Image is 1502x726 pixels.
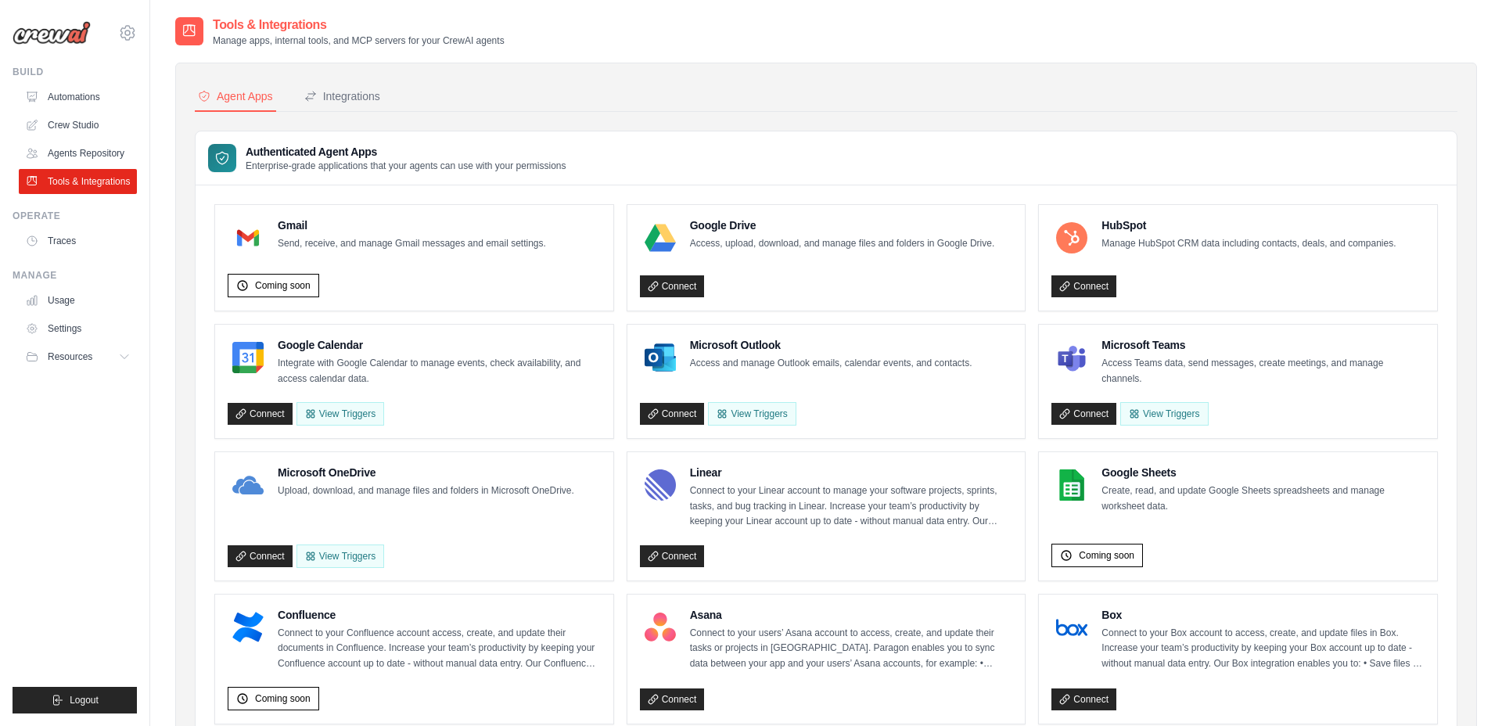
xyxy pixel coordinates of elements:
[690,626,1013,672] p: Connect to your users’ Asana account to access, create, and update their tasks or projects in [GE...
[690,465,1013,480] h4: Linear
[232,469,264,501] img: Microsoft OneDrive Logo
[1101,483,1425,514] p: Create, read, and update Google Sheets spreadsheets and manage worksheet data.
[690,337,972,353] h4: Microsoft Outlook
[640,403,705,425] a: Connect
[1101,217,1396,233] h4: HubSpot
[645,612,676,643] img: Asana Logo
[232,222,264,253] img: Gmail Logo
[19,344,137,369] button: Resources
[19,141,137,166] a: Agents Repository
[19,113,137,138] a: Crew Studio
[1101,465,1425,480] h4: Google Sheets
[1101,337,1425,353] h4: Microsoft Teams
[296,544,384,568] : View Triggers
[1101,607,1425,623] h4: Box
[1051,688,1116,710] a: Connect
[1051,275,1116,297] a: Connect
[640,545,705,567] a: Connect
[232,342,264,373] img: Google Calendar Logo
[19,169,137,194] a: Tools & Integrations
[278,337,601,353] h4: Google Calendar
[690,483,1013,530] p: Connect to your Linear account to manage your software projects, sprints, tasks, and bug tracking...
[246,144,566,160] h3: Authenticated Agent Apps
[213,34,505,47] p: Manage apps, internal tools, and MCP servers for your CrewAI agents
[301,82,383,112] button: Integrations
[296,402,384,426] button: View Triggers
[690,236,995,252] p: Access, upload, download, and manage files and folders in Google Drive.
[1101,626,1425,672] p: Connect to your Box account to access, create, and update files in Box. Increase your team’s prod...
[1051,403,1116,425] a: Connect
[255,279,311,292] span: Coming soon
[645,342,676,373] img: Microsoft Outlook Logo
[1120,402,1208,426] : View Triggers
[255,692,311,705] span: Coming soon
[246,160,566,172] p: Enterprise-grade applications that your agents can use with your permissions
[304,88,380,104] div: Integrations
[1101,356,1425,386] p: Access Teams data, send messages, create meetings, and manage channels.
[278,465,574,480] h4: Microsoft OneDrive
[13,210,137,222] div: Operate
[70,694,99,706] span: Logout
[278,356,601,386] p: Integrate with Google Calendar to manage events, check availability, and access calendar data.
[1056,469,1087,501] img: Google Sheets Logo
[19,84,137,110] a: Automations
[1056,612,1087,643] img: Box Logo
[1079,549,1134,562] span: Coming soon
[708,402,796,426] : View Triggers
[213,16,505,34] h2: Tools & Integrations
[640,275,705,297] a: Connect
[19,288,137,313] a: Usage
[690,217,995,233] h4: Google Drive
[228,545,293,567] a: Connect
[13,687,137,713] button: Logout
[19,228,137,253] a: Traces
[645,222,676,253] img: Google Drive Logo
[1056,222,1087,253] img: HubSpot Logo
[278,607,601,623] h4: Confluence
[278,236,546,252] p: Send, receive, and manage Gmail messages and email settings.
[1101,236,1396,252] p: Manage HubSpot CRM data including contacts, deals, and companies.
[640,688,705,710] a: Connect
[195,82,276,112] button: Agent Apps
[278,626,601,672] p: Connect to your Confluence account access, create, and update their documents in Confluence. Incr...
[278,217,546,233] h4: Gmail
[13,269,137,282] div: Manage
[13,66,137,78] div: Build
[19,316,137,341] a: Settings
[228,403,293,425] a: Connect
[1056,342,1087,373] img: Microsoft Teams Logo
[198,88,273,104] div: Agent Apps
[645,469,676,501] img: Linear Logo
[48,350,92,363] span: Resources
[690,356,972,372] p: Access and manage Outlook emails, calendar events, and contacts.
[278,483,574,499] p: Upload, download, and manage files and folders in Microsoft OneDrive.
[232,612,264,643] img: Confluence Logo
[690,607,1013,623] h4: Asana
[13,21,91,45] img: Logo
